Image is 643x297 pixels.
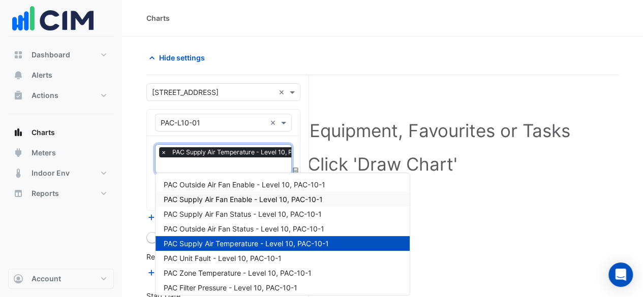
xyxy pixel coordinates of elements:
span: Charts [32,127,55,138]
span: Dashboard [32,50,70,60]
app-icon: Indoor Env [13,168,23,178]
div: Charts [146,13,170,23]
span: Alerts [32,70,52,80]
span: Clear [270,117,279,128]
span: Clear [279,87,287,97]
span: Account [32,274,61,284]
button: Alerts [8,65,114,85]
span: Choose Function [291,167,300,175]
span: PAC Zone Temperature - Level 10, PAC-10-1 [164,269,312,277]
span: PAC Filter Pressure - Level 10, PAC-10-1 [164,283,297,292]
span: Actions [32,90,58,101]
h1: Click 'Draw Chart' [169,153,596,175]
app-icon: Charts [13,127,23,138]
button: Dashboard [8,45,114,65]
app-icon: Actions [13,90,23,101]
app-icon: Dashboard [13,50,23,60]
span: Meters [32,148,56,158]
span: PAC Supply Air Temperature - Level 10, PAC-10-1 [170,147,319,157]
button: Indoor Env [8,163,114,183]
span: Reports [32,188,59,199]
app-icon: Meters [13,148,23,158]
label: Reference Lines [146,251,200,262]
app-icon: Reports [13,188,23,199]
img: Company Logo [12,1,94,36]
button: Actions [8,85,114,106]
button: Charts [8,122,114,143]
ng-dropdown-panel: Options list [155,173,410,295]
button: Hide settings [146,49,211,67]
div: Open Intercom Messenger [608,262,633,287]
span: Hide settings [159,52,205,63]
span: Indoor Env [32,168,70,178]
h1: Select a Site, Equipment, Favourites or Tasks [169,120,596,141]
span: PAC Supply Air Fan Status - Level 10, PAC-10-1 [164,210,322,218]
app-icon: Alerts [13,70,23,80]
button: Account [8,269,114,289]
span: PAC Supply Air Fan Enable - Level 10, PAC-10-1 [164,195,323,204]
span: PAC Supply Air Temperature - Level 10, PAC-10-1 [164,239,329,248]
span: PAC Outside Air Fan Status - Level 10, PAC-10-1 [164,224,324,233]
button: Reports [8,183,114,204]
span: × [159,147,168,157]
button: Add Equipment [146,211,208,223]
button: Add Reference Line [146,267,222,278]
span: PAC Unit Fault - Level 10, PAC-10-1 [164,254,282,262]
button: Meters [8,143,114,163]
span: PAC Outside Air Fan Enable - Level 10, PAC-10-1 [164,180,325,189]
